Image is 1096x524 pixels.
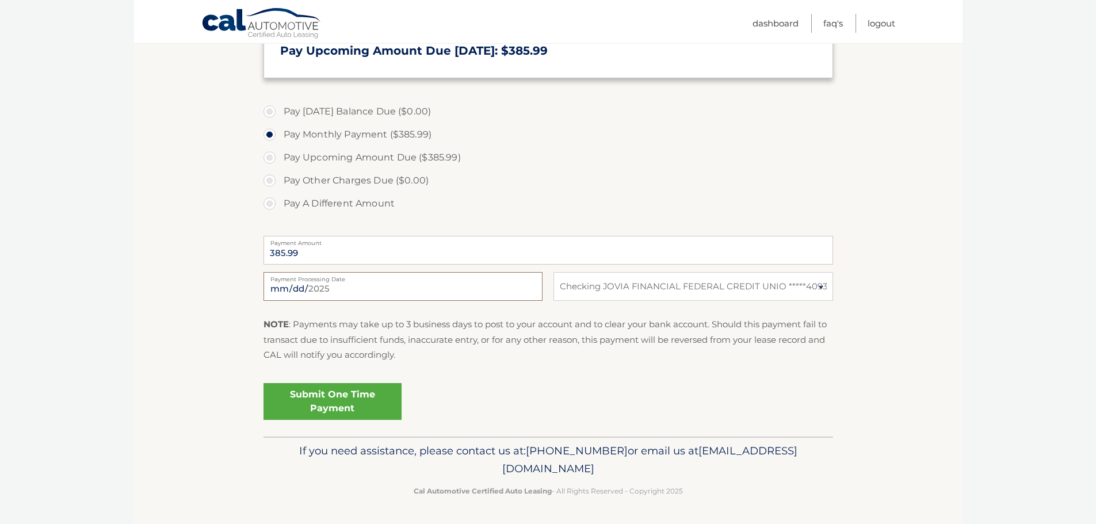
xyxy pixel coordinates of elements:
[823,14,843,33] a: FAQ's
[868,14,895,33] a: Logout
[264,272,543,281] label: Payment Processing Date
[264,192,833,215] label: Pay A Different Amount
[264,317,833,362] p: : Payments may take up to 3 business days to post to your account and to clear your bank account....
[264,319,289,330] strong: NOTE
[526,444,628,457] span: [PHONE_NUMBER]
[753,14,799,33] a: Dashboard
[264,146,833,169] label: Pay Upcoming Amount Due ($385.99)
[271,485,826,497] p: - All Rights Reserved - Copyright 2025
[264,236,833,245] label: Payment Amount
[264,100,833,123] label: Pay [DATE] Balance Due ($0.00)
[280,44,816,58] h3: Pay Upcoming Amount Due [DATE]: $385.99
[264,169,833,192] label: Pay Other Charges Due ($0.00)
[264,123,833,146] label: Pay Monthly Payment ($385.99)
[201,7,322,41] a: Cal Automotive
[264,236,833,265] input: Payment Amount
[271,442,826,479] p: If you need assistance, please contact us at: or email us at
[264,272,543,301] input: Payment Date
[264,383,402,420] a: Submit One Time Payment
[414,487,552,495] strong: Cal Automotive Certified Auto Leasing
